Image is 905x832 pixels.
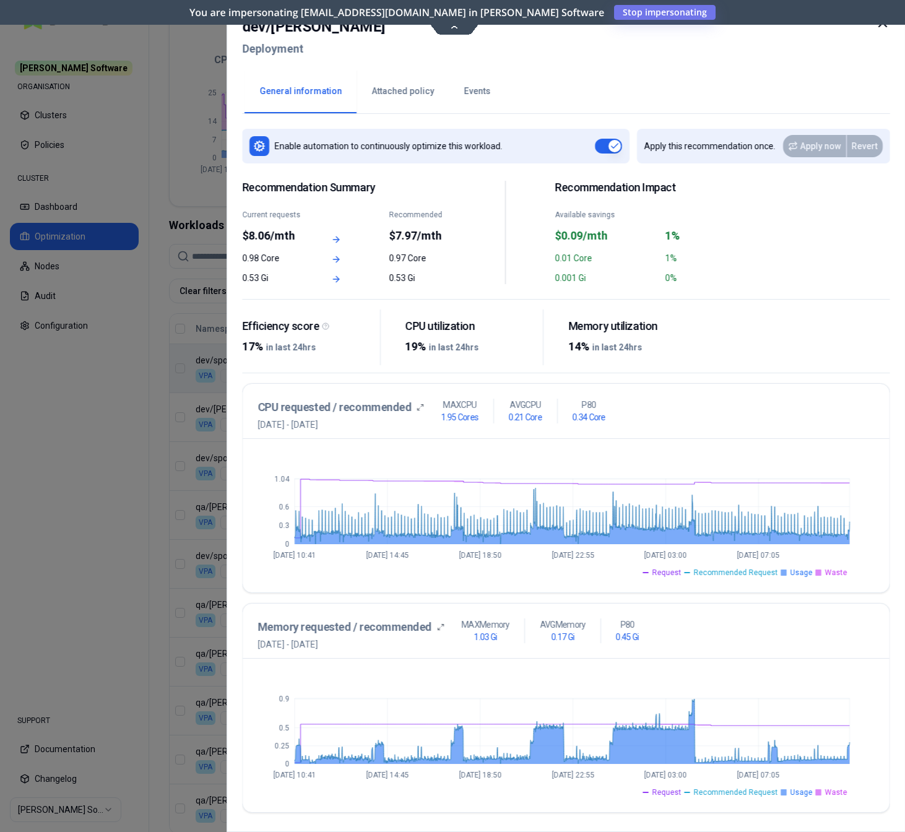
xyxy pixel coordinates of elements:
[285,540,289,548] tspan: 0
[665,272,768,284] div: 0%
[581,399,595,411] p: P80
[274,742,289,750] tspan: 0.25
[273,551,316,560] tspan: [DATE] 10:41
[389,252,455,264] div: 0.97 Core
[258,418,424,431] span: [DATE] - [DATE]
[568,319,696,334] div: Memory utilization
[551,631,574,643] h1: 0.17 Gi
[572,411,605,423] h1: 0.34 Core
[693,787,777,797] span: Recommended Request
[258,618,432,636] h3: Memory requested / recommended
[693,568,777,578] span: Recommended Request
[508,411,542,423] h1: 0.21 Core
[242,252,308,264] div: 0.98 Core
[279,724,289,732] tspan: 0.5
[790,568,812,578] span: Usage
[273,771,316,779] tspan: [DATE] 10:41
[644,771,686,779] tspan: [DATE] 03:00
[459,551,501,560] tspan: [DATE] 18:50
[389,210,455,220] div: Recommended
[242,272,308,284] div: 0.53 Gi
[555,272,657,284] div: 0.001 Gi
[242,319,370,334] div: Efficiency score
[665,227,768,245] div: 1%
[245,70,357,113] button: General information
[285,760,289,768] tspan: 0
[441,411,478,423] h1: 1.95 Cores
[555,252,657,264] div: 0.01 Core
[274,475,290,483] tspan: 1.04
[552,771,594,779] tspan: [DATE] 22:55
[568,338,696,355] div: 14%
[620,618,634,631] p: P80
[665,252,768,264] div: 1%
[592,342,642,352] span: in last 24hrs
[389,227,455,245] div: $7.97/mth
[258,638,444,651] span: [DATE] - [DATE]
[449,70,505,113] button: Events
[242,210,308,220] div: Current requests
[555,210,657,220] div: Available savings
[266,342,316,352] span: in last 24hrs
[279,521,289,530] tspan: 0.3
[366,551,409,560] tspan: [DATE] 14:45
[242,38,385,60] h2: Deployment
[242,227,308,245] div: $8.06/mth
[405,338,533,355] div: 19%
[405,319,533,334] div: CPU utilization
[644,551,686,560] tspan: [DATE] 03:00
[540,618,586,631] p: AVG Memory
[652,568,681,578] span: Request
[279,503,289,511] tspan: 0.6
[459,771,501,779] tspan: [DATE] 18:50
[474,631,496,643] h1: 1.03 Gi
[555,181,768,195] h2: Recommendation Impact
[552,551,594,560] tspan: [DATE] 22:55
[389,272,455,284] div: 0.53 Gi
[737,771,779,779] tspan: [DATE] 07:05
[555,227,657,245] div: $0.09/mth
[737,551,779,560] tspan: [DATE] 07:05
[509,399,540,411] p: AVG CPU
[366,771,409,779] tspan: [DATE] 14:45
[279,695,289,703] tspan: 0.9
[242,15,385,38] h2: dev / [PERSON_NAME]
[428,342,478,352] span: in last 24hrs
[615,631,638,643] h1: 0.45 Gi
[242,181,456,195] span: Recommendation Summary
[443,399,476,411] p: MAX CPU
[274,140,502,152] p: Enable automation to continuously optimize this workload.
[644,140,775,152] p: Apply this recommendation once.
[825,787,847,797] span: Waste
[242,338,370,355] div: 17%
[652,787,681,797] span: Request
[825,568,847,578] span: Waste
[461,618,509,631] p: MAX Memory
[357,70,449,113] button: Attached policy
[258,399,412,416] h3: CPU requested / recommended
[790,787,812,797] span: Usage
